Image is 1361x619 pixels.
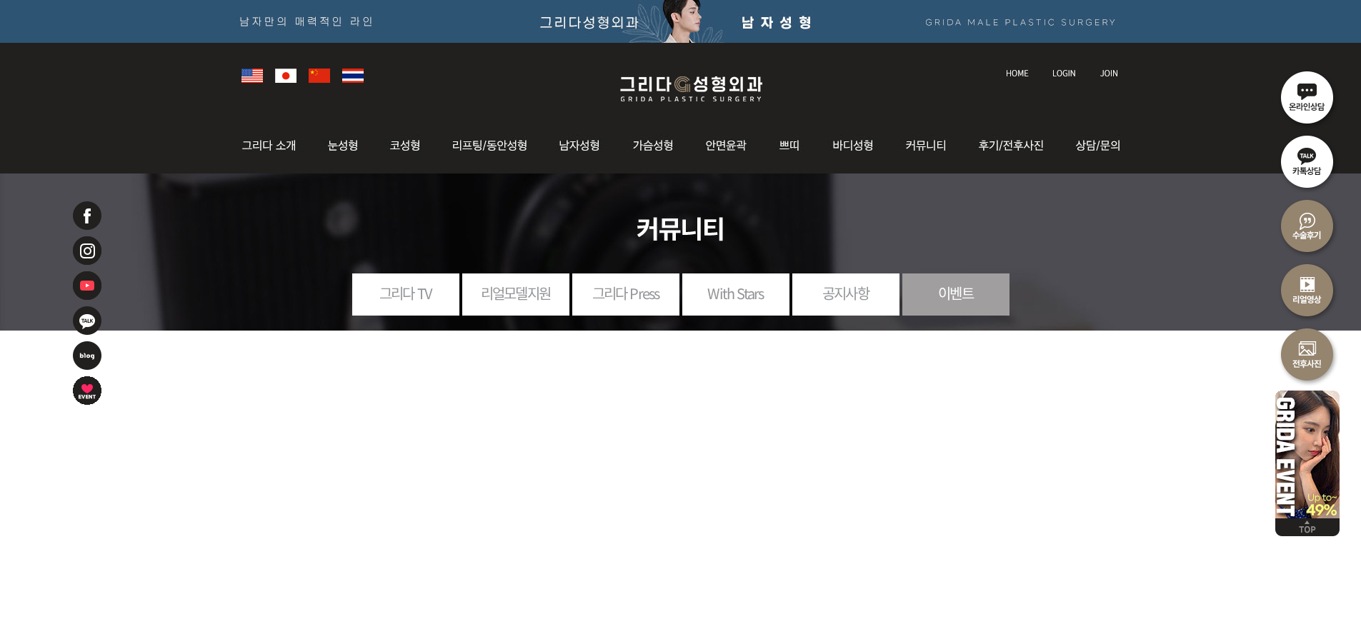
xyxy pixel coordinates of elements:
[352,273,459,313] a: 그리다 TV
[1275,64,1340,129] img: 온라인상담
[606,72,777,106] img: 그리다성형외과
[71,305,103,336] img: 카카오톡
[309,69,330,83] img: global_china.png
[792,273,899,313] a: 공지사항
[682,273,789,313] a: With Stars
[71,270,103,301] img: 유투브
[1275,321,1340,386] img: 수술전후사진
[311,118,375,173] img: 눈성형
[234,118,311,173] img: 그리다소개
[375,118,436,173] img: 코성형
[764,118,817,173] img: 쁘띠
[436,118,544,173] img: 동안성형
[71,375,103,406] img: 이벤트
[1275,386,1340,518] img: 이벤트
[71,340,103,371] img: 네이버블로그
[241,69,263,83] img: global_usa.png
[275,69,296,83] img: global_japan.png
[572,273,679,313] a: 그리다 Press
[342,69,364,83] img: global_thailand.png
[544,118,617,173] img: 남자성형
[1100,69,1118,77] img: join_text.jpg
[71,200,103,231] img: 페이스북
[817,118,890,173] img: 바디성형
[1052,69,1076,77] img: login_text.jpg
[1275,257,1340,321] img: 리얼영상
[1275,129,1340,193] img: 카톡상담
[462,273,569,313] a: 리얼모델지원
[1063,118,1127,173] img: 상담/문의
[1275,518,1340,536] img: 위로가기
[617,118,690,173] img: 가슴성형
[964,118,1063,173] img: 후기/전후사진
[1006,69,1029,77] img: home_text.jpg
[1275,193,1340,257] img: 수술후기
[71,235,103,266] img: 인스타그램
[690,118,764,173] img: 안면윤곽
[890,118,964,173] img: 커뮤니티
[902,273,1009,313] a: 이벤트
